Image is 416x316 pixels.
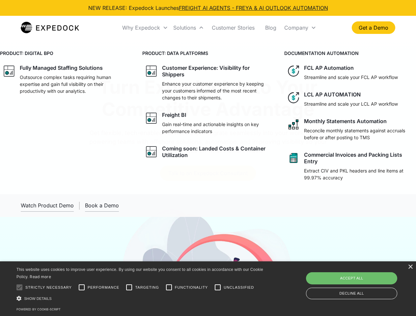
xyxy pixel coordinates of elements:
[260,16,282,39] a: Blog
[142,143,274,161] a: graph iconComing soon: Landed Costs & Container Utilization
[162,112,186,118] div: Freight BI
[21,202,74,209] div: Watch Product Demo
[142,62,274,104] a: graph iconCustomer Experience: Visibility for ShippersEnhance your customer experience by keeping...
[287,151,300,165] img: sheet icon
[21,199,74,212] a: open lightbox
[145,65,158,78] img: graph icon
[304,91,361,98] div: LCL AP AUTOMATION
[30,274,51,279] a: Read more
[24,297,52,301] span: Show details
[171,16,207,39] div: Solutions
[284,62,416,83] a: dollar iconFCL AP AutomationStreamline and scale your FCL AP workflow
[16,267,263,279] span: This website uses cookies to improve user experience. By using our website you consent to all coo...
[20,74,129,94] p: Outsource complex tasks requiring human expertise and gain full visibility on their productivity ...
[287,91,300,104] img: dollar icon
[304,65,354,71] div: FCL AP Automation
[16,295,265,302] div: Show details
[145,145,158,158] img: graph icon
[21,21,79,34] img: Expedock Logo
[145,112,158,125] img: graph icon
[304,100,398,107] p: Streamline and scale your LCL AP workflow
[284,149,416,184] a: sheet iconCommercial Invoices and Packing Lists EntryExtract CIV and PKL headers and line items a...
[352,21,395,34] a: Get a Demo
[21,21,79,34] a: home
[179,5,328,11] a: FREIGHT AI AGENTS - FREYA & AI OUTLOOK AUTOMATION
[88,4,328,12] div: NEW RELEASE: Expedock Launches
[3,65,16,78] img: graph icon
[304,74,398,81] p: Streamline and scale your FCL AP workflow
[135,285,159,290] span: Targeting
[287,118,300,131] img: network like icon
[304,151,413,165] div: Commercial Invoices and Packing Lists Entry
[142,50,274,57] h4: PRODUCT: DATA PLATFORMS
[162,80,271,101] p: Enhance your customer experience by keeping your customers informed of the most recent changes to...
[224,285,254,290] span: Unclassified
[304,118,387,124] div: Monthly Statements Automation
[282,16,319,39] div: Company
[88,285,120,290] span: Performance
[120,16,171,39] div: Why Expedock
[284,115,416,144] a: network like iconMonthly Statements AutomationReconcile monthly statements against accruals befor...
[162,145,271,158] div: Coming soon: Landed Costs & Container Utilization
[284,89,416,110] a: dollar iconLCL AP AUTOMATIONStreamline and scale your LCL AP workflow
[142,109,274,137] a: graph iconFreight BIGain real-time and actionable insights on key performance indicators
[16,307,61,311] a: Powered by cookie-script
[20,65,103,71] div: Fully Managed Staffing Solutions
[175,285,208,290] span: Functionality
[85,202,119,209] div: Book a Demo
[173,24,196,31] div: Solutions
[304,127,413,141] p: Reconcile monthly statements against accruals before or after posting to TMS
[162,121,271,135] p: Gain real-time and actionable insights on key performance indicators
[122,24,160,31] div: Why Expedock
[284,24,308,31] div: Company
[85,199,119,212] a: Book a Demo
[284,50,416,57] h4: DOCUMENTATION AUTOMATION
[304,167,413,181] p: Extract CIV and PKL headers and line items at 99.97% accuracy
[25,285,72,290] span: Strictly necessary
[306,245,416,316] iframe: Chat Widget
[287,65,300,78] img: dollar icon
[207,16,260,39] a: Customer Stories
[162,65,271,78] div: Customer Experience: Visibility for Shippers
